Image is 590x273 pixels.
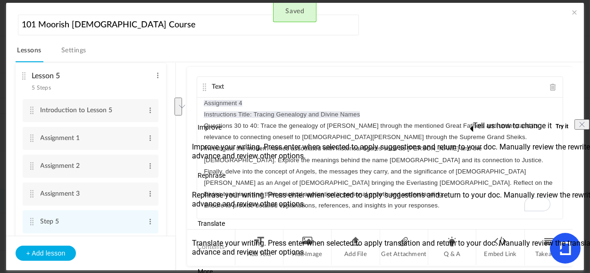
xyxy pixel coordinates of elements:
span: 5 Steps [32,85,51,91]
li: Contents [187,230,235,265]
p: Assignment 4 [204,98,556,109]
span: Text [212,83,224,90]
a: Settings [59,44,88,62]
button: + Add lesson [16,246,76,261]
a: Lessons [16,44,43,62]
div: To enrich screen reader interactions, please activate Accessibility in Grammarly extension settings [197,98,563,219]
p: Instructions Title: Tracing Genealogy and Divine Names [204,109,556,120]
